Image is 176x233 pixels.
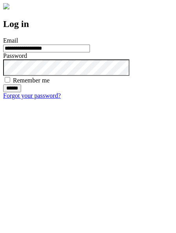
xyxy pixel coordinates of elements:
label: Remember me [13,77,50,84]
a: Forgot your password? [3,92,61,99]
label: Password [3,52,27,59]
h2: Log in [3,19,173,29]
img: logo-4e3dc11c47720685a147b03b5a06dd966a58ff35d612b21f08c02c0306f2b779.png [3,3,9,9]
label: Email [3,37,18,44]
